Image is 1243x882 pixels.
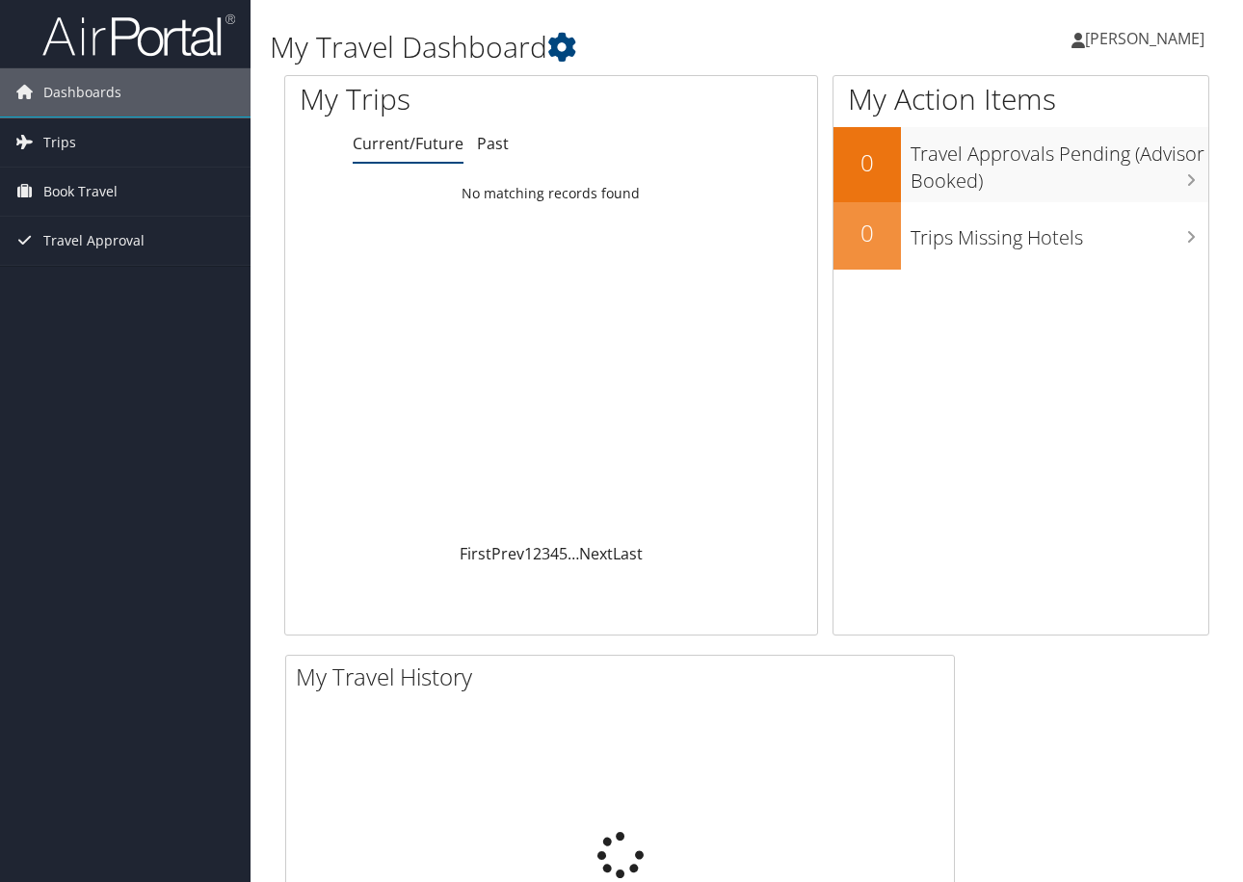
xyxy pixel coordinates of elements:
a: 0Trips Missing Hotels [833,202,1208,270]
a: Prev [491,543,524,564]
h2: 0 [833,217,901,249]
a: Last [613,543,643,564]
img: airportal-logo.png [42,13,235,58]
a: 0Travel Approvals Pending (Advisor Booked) [833,127,1208,201]
span: Travel Approval [43,217,145,265]
a: 2 [533,543,542,564]
a: Next [579,543,613,564]
a: 5 [559,543,568,564]
h3: Trips Missing Hotels [911,215,1208,251]
a: Current/Future [353,133,463,154]
a: First [460,543,491,564]
span: Trips [43,118,76,167]
span: Book Travel [43,168,118,216]
a: 1 [524,543,533,564]
h2: 0 [833,146,901,179]
h1: My Travel Dashboard [270,27,906,67]
h1: My Trips [300,79,581,119]
h2: My Travel History [296,661,954,693]
span: [PERSON_NAME] [1085,28,1204,49]
td: No matching records found [285,176,817,211]
a: [PERSON_NAME] [1071,10,1224,67]
a: 4 [550,543,559,564]
a: 3 [542,543,550,564]
a: Past [477,133,509,154]
h3: Travel Approvals Pending (Advisor Booked) [911,131,1208,195]
h1: My Action Items [833,79,1208,119]
span: Dashboards [43,68,121,117]
span: … [568,543,579,564]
